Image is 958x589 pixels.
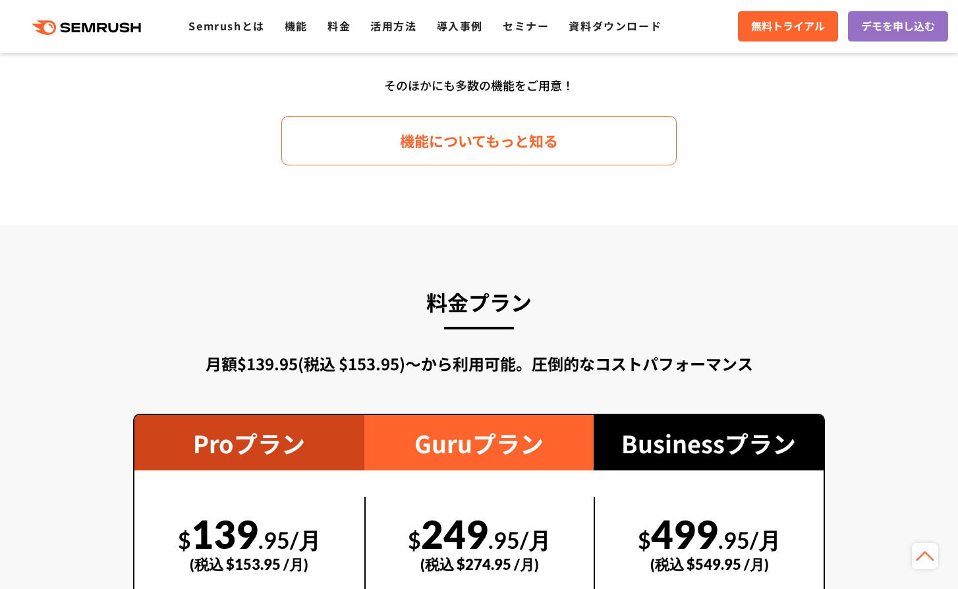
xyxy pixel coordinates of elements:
[437,18,483,34] a: 導入事例
[861,18,935,35] span: デモを申し込む
[258,526,321,553] span: .95/月
[569,18,662,34] a: 資料ダウンロード
[281,116,677,165] a: 機能についてもっと知る
[133,352,825,376] div: 月額$139.95(税込 $153.95)〜から利用可能。圧倒的なコストパフォーマンス
[169,497,330,588] div: 139
[848,11,948,42] a: デモを申し込む
[400,541,560,588] div: (税込 $274.95 /月)
[133,284,825,320] h3: 料金プラン
[594,415,824,470] div: Businessプラン
[751,18,825,35] span: 無料トライアル
[364,415,594,470] div: Guruプラン
[400,497,560,588] div: 249
[629,497,789,588] div: 499
[134,415,364,470] div: Proプラン
[638,526,651,553] span: $
[169,541,330,588] div: (税込 $153.95 /月)
[370,18,416,34] a: 活用方法
[718,526,781,553] span: .95/月
[408,526,421,553] span: $
[178,526,191,553] span: $
[629,541,789,588] div: (税込 $549.95 /月)
[400,129,558,152] span: 機能についてもっと知る
[100,73,858,98] div: そのほかにも多数の機能をご用意！
[188,18,264,34] a: Semrushとは
[285,18,308,34] a: 機能
[327,18,351,34] a: 料金
[503,18,549,34] a: セミナー
[738,11,838,42] a: 無料トライアル
[488,526,551,553] span: .95/月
